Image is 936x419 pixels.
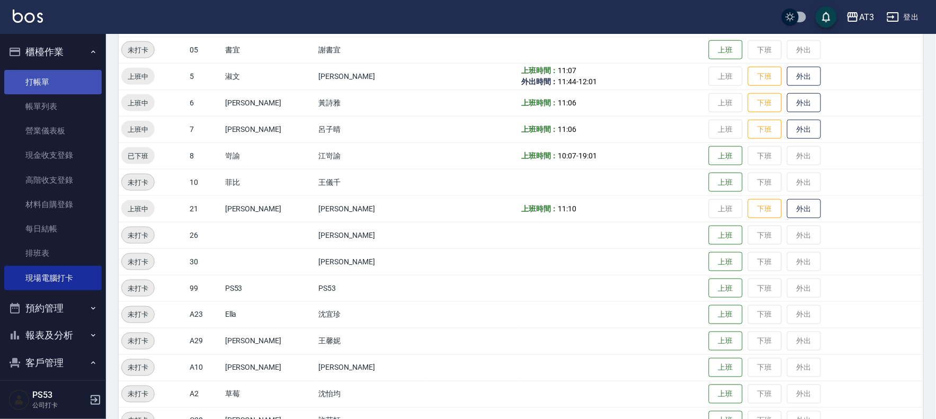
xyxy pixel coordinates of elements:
td: A23 [187,301,222,328]
a: 打帳單 [4,70,102,94]
b: 上班時間： [521,204,558,213]
td: 8 [187,142,222,169]
td: - [519,142,706,169]
button: 登出 [882,7,923,27]
td: 謝書宜 [316,37,425,63]
td: [PERSON_NAME] [222,354,316,381]
span: 12:01 [579,77,598,86]
td: 30 [187,248,222,275]
span: 未打卡 [122,362,154,373]
button: 預約管理 [4,295,102,322]
td: 書宜 [222,37,316,63]
td: 呂子晴 [316,116,425,142]
span: 上班中 [121,71,155,82]
td: 黃詩雅 [316,90,425,116]
a: 排班表 [4,241,102,265]
span: 已下班 [121,150,155,162]
button: 外出 [787,93,821,113]
td: [PERSON_NAME] [316,63,425,90]
button: 櫃檯作業 [4,38,102,66]
td: 王儀千 [316,169,425,195]
button: 上班 [709,252,743,272]
b: 上班時間： [521,99,558,107]
button: 下班 [748,93,782,113]
td: [PERSON_NAME] [222,195,316,222]
span: 11:06 [558,99,577,107]
span: 未打卡 [122,283,154,294]
span: 未打卡 [122,44,154,56]
span: 未打卡 [122,389,154,400]
td: 5 [187,63,222,90]
span: 11:07 [558,66,577,75]
a: 現場電腦打卡 [4,266,102,290]
a: 每日結帳 [4,217,102,241]
button: 下班 [748,67,782,86]
td: 菲比 [222,169,316,195]
b: 上班時間： [521,151,558,160]
button: 報表及分析 [4,322,102,349]
td: 21 [187,195,222,222]
span: 上班中 [121,203,155,215]
button: 上班 [709,226,743,245]
td: 江岢諭 [316,142,425,169]
td: 99 [187,275,222,301]
span: 未打卡 [122,256,154,268]
td: PS53 [316,275,425,301]
a: 高階收支登錄 [4,168,102,192]
button: 上班 [709,358,743,378]
td: [PERSON_NAME] [222,328,316,354]
td: [PERSON_NAME] [222,90,316,116]
button: 外出 [787,120,821,139]
span: 未打卡 [122,177,154,188]
p: 公司打卡 [32,400,86,410]
td: - [519,63,706,90]
span: 11:44 [558,77,577,86]
td: 王馨妮 [316,328,425,354]
span: 未打卡 [122,230,154,241]
td: 6 [187,90,222,116]
button: AT3 [842,6,878,28]
td: 沈怡均 [316,381,425,407]
b: 外出時間： [521,77,558,86]
td: A29 [187,328,222,354]
h5: PS53 [32,390,86,400]
button: save [816,6,837,28]
td: 草莓 [222,381,316,407]
b: 上班時間： [521,125,558,133]
button: 上班 [709,173,743,192]
span: 未打卡 [122,309,154,320]
button: 外出 [787,199,821,219]
a: 帳單列表 [4,94,102,119]
td: 沈宜珍 [316,301,425,328]
span: 上班中 [121,97,155,109]
td: [PERSON_NAME] [222,116,316,142]
td: 淑文 [222,63,316,90]
button: 外出 [787,67,821,86]
button: 上班 [709,40,743,60]
span: 19:01 [579,151,598,160]
button: 上班 [709,146,743,166]
td: A10 [187,354,222,381]
a: 營業儀表板 [4,119,102,143]
td: [PERSON_NAME] [316,222,425,248]
button: 客戶管理 [4,349,102,377]
td: [PERSON_NAME] [316,248,425,275]
td: A2 [187,381,222,407]
b: 上班時間： [521,66,558,75]
button: 上班 [709,385,743,404]
button: 上班 [709,305,743,325]
a: 現金收支登錄 [4,143,102,167]
td: [PERSON_NAME] [316,354,425,381]
td: Ella [222,301,316,328]
button: 上班 [709,279,743,298]
td: 7 [187,116,222,142]
button: 下班 [748,120,782,139]
td: PS53 [222,275,316,301]
span: 11:06 [558,125,577,133]
td: 26 [187,222,222,248]
button: 上班 [709,332,743,351]
img: Logo [13,10,43,23]
td: 05 [187,37,222,63]
span: 未打卡 [122,336,154,347]
a: 材料自購登錄 [4,192,102,217]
